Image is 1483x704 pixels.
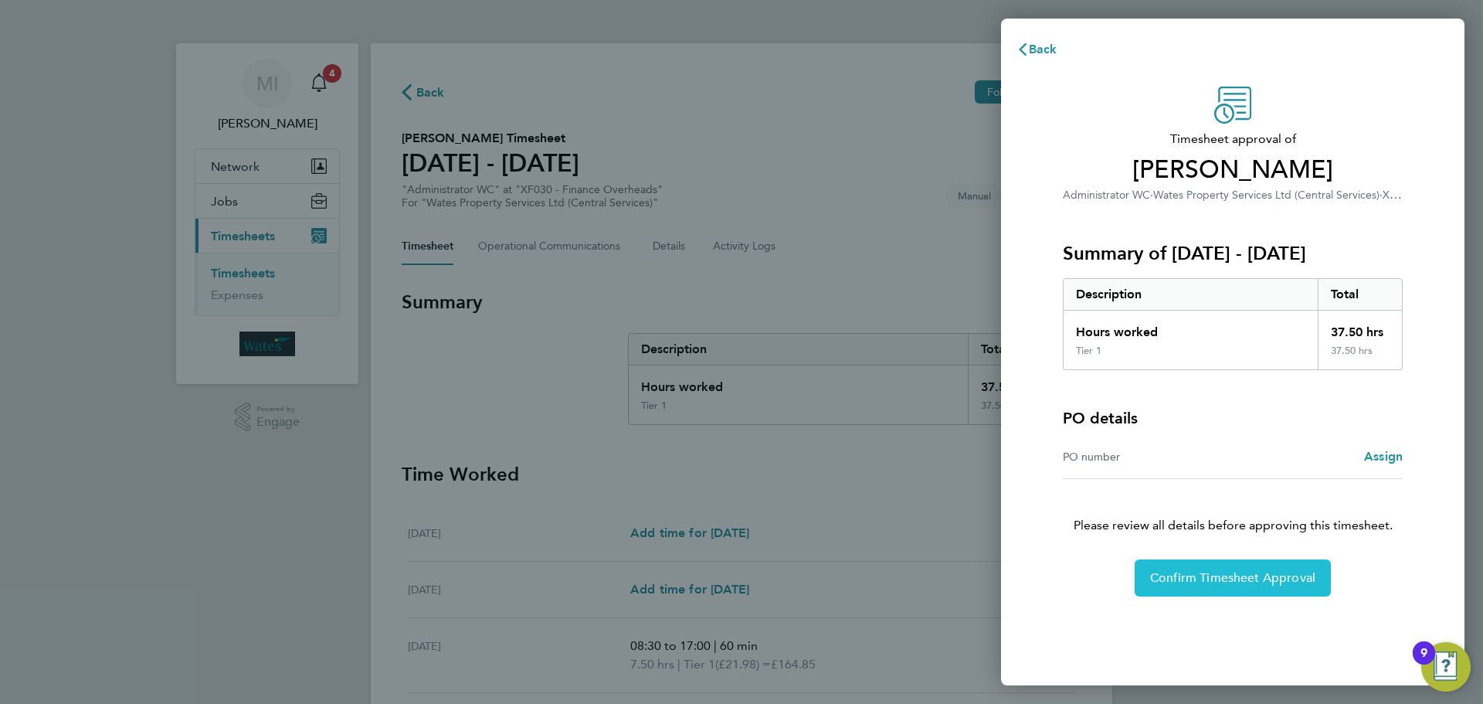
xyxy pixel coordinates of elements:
[1029,42,1057,56] span: Back
[1150,570,1315,586] span: Confirm Timesheet Approval
[1318,279,1403,310] div: Total
[1063,241,1403,266] h3: Summary of [DATE] - [DATE]
[1063,278,1403,370] div: Summary of 20 - 26 Sep 2025
[1063,407,1138,429] h4: PO details
[1318,311,1403,345] div: 37.50 hrs
[1421,642,1471,692] button: Open Resource Center, 9 new notifications
[1420,653,1427,673] div: 9
[1063,189,1150,202] span: Administrator WC
[1063,447,1233,466] div: PO number
[1364,447,1403,466] a: Assign
[1044,479,1421,535] p: Please review all details before approving this timesheet.
[1135,559,1331,597] button: Confirm Timesheet Approval
[1379,189,1383,202] span: ·
[1153,189,1379,202] span: Wates Property Services Ltd (Central Services)
[1063,155,1403,185] span: [PERSON_NAME]
[1064,279,1318,310] div: Description
[1364,449,1403,464] span: Assign
[1150,189,1153,202] span: ·
[1064,311,1318,345] div: Hours worked
[1001,34,1073,65] button: Back
[1076,345,1101,357] div: Tier 1
[1318,345,1403,369] div: 37.50 hrs
[1063,130,1403,148] span: Timesheet approval of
